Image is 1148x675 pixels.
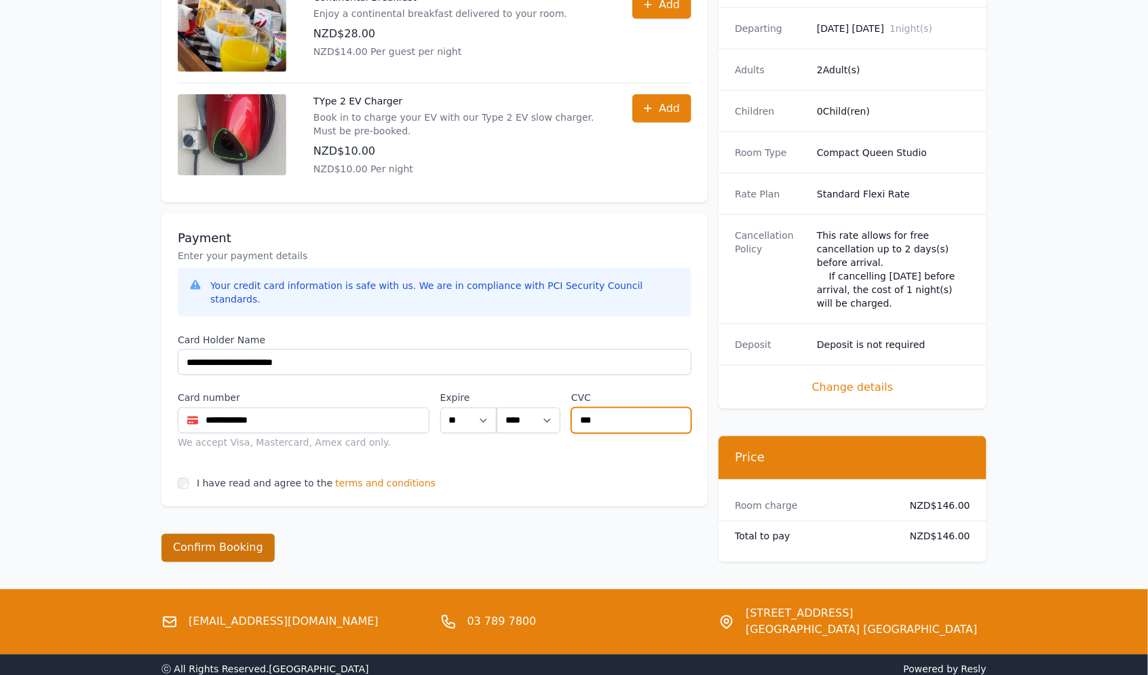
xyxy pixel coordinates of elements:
[440,391,497,405] label: Expire
[899,530,970,543] dd: NZD$146.00
[313,7,567,20] p: Enjoy a continental breakfast delivered to your room.
[178,249,691,263] p: Enter your payment details
[735,146,806,159] dt: Room Type
[735,530,888,543] dt: Total to pay
[817,63,970,77] dd: 2 Adult(s)
[817,338,970,351] dd: Deposit is not required
[313,45,567,58] p: NZD$14.00 Per guest per night
[335,477,436,490] span: terms and conditions
[735,338,806,351] dt: Deposit
[189,614,379,630] a: [EMAIL_ADDRESS][DOMAIN_NAME]
[735,499,888,513] dt: Room charge
[313,26,567,42] p: NZD$28.00
[659,100,680,117] span: Add
[817,104,970,118] dd: 0 Child(ren)
[178,333,691,347] label: Card Holder Name
[817,22,970,35] dd: [DATE] [DATE]
[735,187,806,201] dt: Rate Plan
[161,664,369,675] span: ⓒ All Rights Reserved. [GEOGRAPHIC_DATA]
[735,22,806,35] dt: Departing
[497,391,560,405] label: .
[178,391,429,405] label: Card number
[735,229,806,310] dt: Cancellation Policy
[746,622,977,638] span: [GEOGRAPHIC_DATA] [GEOGRAPHIC_DATA]
[178,436,429,450] div: We accept Visa, Mastercard, Amex card only.
[571,391,691,405] label: CVC
[735,104,806,118] dt: Children
[961,664,987,675] a: Resly
[313,162,605,176] p: NZD$10.00 Per night
[746,606,977,622] span: [STREET_ADDRESS]
[313,94,605,108] p: TYpe 2 EV Charger
[735,450,970,466] h3: Price
[467,614,537,630] a: 03 789 7800
[197,478,332,489] label: I have read and agree to the
[817,229,970,310] div: This rate allows for free cancellation up to 2 days(s) before arrival. If cancelling [DATE] befor...
[817,187,970,201] dd: Standard Flexi Rate
[817,146,970,159] dd: Compact Queen Studio
[899,499,970,513] dd: NZD$146.00
[178,94,286,176] img: TYpe 2 EV Charger
[313,111,605,138] p: Book in to charge your EV with our Type 2 EV slow charger. Must be pre-booked.
[161,534,275,562] button: Confirm Booking
[735,379,970,396] span: Change details
[632,94,691,123] button: Add
[735,63,806,77] dt: Adults
[178,230,691,246] h3: Payment
[889,23,932,34] span: 1 night(s)
[210,279,681,306] div: Your credit card information is safe with us. We are in compliance with PCI Security Council stan...
[313,143,605,159] p: NZD$10.00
